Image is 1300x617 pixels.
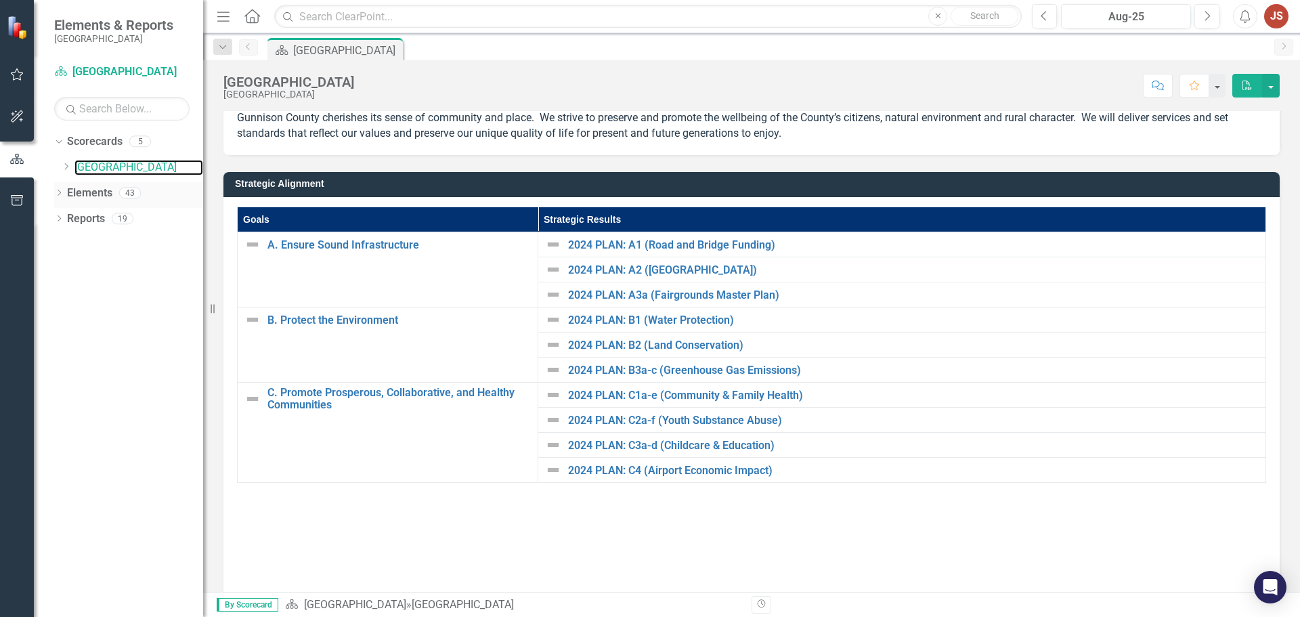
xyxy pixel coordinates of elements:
a: A. Ensure Sound Infrastructure [267,239,531,251]
a: 2024 PLAN: A3a (Fairgrounds Master Plan) [568,289,1259,301]
img: Not Defined [545,387,561,403]
a: [GEOGRAPHIC_DATA] [54,64,190,80]
div: 19 [112,213,133,224]
div: [GEOGRAPHIC_DATA] [412,598,514,611]
a: Scorecards [67,134,123,150]
a: 2024 PLAN: B1 (Water Protection) [568,314,1259,326]
a: 2024 PLAN: B3a-c (Greenhouse Gas Emissions) [568,364,1259,377]
span: Elements & Reports [54,17,173,33]
input: Search ClearPoint... [274,5,1022,28]
div: 5 [129,136,151,148]
img: Not Defined [244,236,261,253]
div: Aug-25 [1066,9,1186,25]
img: Not Defined [545,286,561,303]
img: Not Defined [244,391,261,407]
a: [GEOGRAPHIC_DATA] [74,160,203,175]
a: 2024 PLAN: C3a-d (Childcare & Education) [568,440,1259,452]
img: ClearPoint Strategy [7,16,30,39]
div: [GEOGRAPHIC_DATA] [293,42,399,59]
a: 2024 PLAN: A1 (Road and Bridge Funding) [568,239,1259,251]
h3: Strategic Alignment [235,179,1273,189]
a: 2024 PLAN: A2 ([GEOGRAPHIC_DATA]) [568,264,1259,276]
a: C. Promote Prosperous, Collaborative, and Healthy Communities [267,387,531,410]
a: Reports [67,211,105,227]
a: 2024 PLAN: C4 (Airport Economic Impact) [568,465,1259,477]
span: By Scorecard [217,598,278,612]
a: 2024 PLAN: C1a-e (Community & Family Health) [568,389,1259,402]
a: 2024 PLAN: B2 (Land Conservation) [568,339,1259,352]
img: Not Defined [244,312,261,328]
a: 2024 PLAN: C2a-f (Youth Substance Abuse) [568,414,1259,427]
div: 43 [119,187,141,198]
button: Search [951,7,1018,26]
a: Elements [67,186,112,201]
p: Gunnison County cherishes its sense of community and place. We strive to preserve and promote the... [237,110,1266,142]
div: » [285,597,741,613]
img: Not Defined [545,337,561,353]
img: Not Defined [545,236,561,253]
div: [GEOGRAPHIC_DATA] [223,75,354,89]
img: Not Defined [545,261,561,278]
img: Not Defined [545,312,561,328]
div: [GEOGRAPHIC_DATA] [223,89,354,100]
small: [GEOGRAPHIC_DATA] [54,33,173,44]
a: [GEOGRAPHIC_DATA] [304,598,406,611]
img: Not Defined [545,412,561,428]
button: Aug-25 [1061,4,1191,28]
img: Not Defined [545,362,561,378]
div: Open Intercom Messenger [1254,571,1286,603]
img: Not Defined [545,437,561,453]
a: B. Protect the Environment [267,314,531,326]
button: JS [1264,4,1288,28]
input: Search Below... [54,97,190,121]
span: Search [970,10,999,21]
img: Not Defined [545,462,561,478]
